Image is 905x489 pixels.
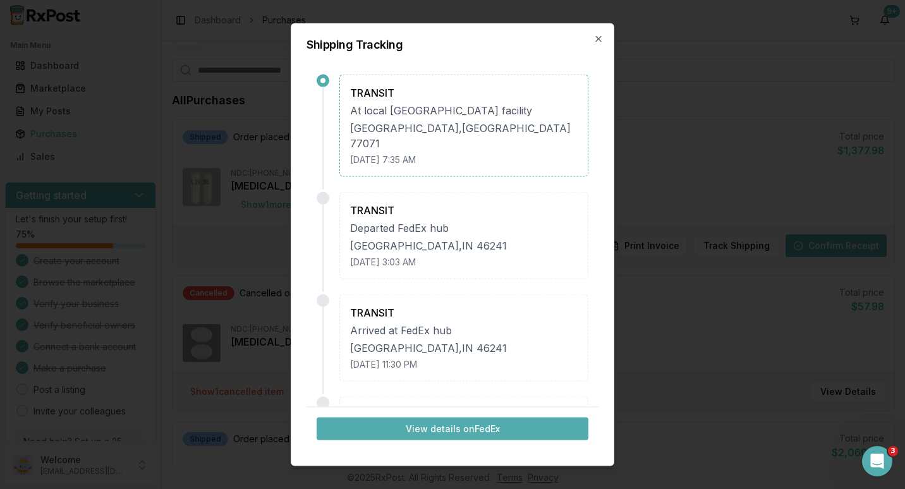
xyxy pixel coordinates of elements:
h2: Shipping Tracking [307,39,598,51]
div: TRANSIT [350,305,578,320]
div: [GEOGRAPHIC_DATA] , IN 46241 [350,341,578,356]
div: [DATE] 7:35 AM [350,154,578,166]
div: [DATE] 11:30 PM [350,358,578,371]
div: [DATE] 3:03 AM [350,256,578,269]
button: View details onFedEx [317,417,588,440]
div: Departed FedEx hub [350,220,578,236]
iframe: Intercom live chat [862,446,892,476]
div: [GEOGRAPHIC_DATA] , IN 46241 [350,238,578,253]
span: 3 [888,446,898,456]
div: [GEOGRAPHIC_DATA] , [GEOGRAPHIC_DATA] 77071 [350,121,578,151]
div: TRANSIT [350,203,578,218]
div: TRANSIT [350,85,578,100]
div: At local [GEOGRAPHIC_DATA] facility [350,103,578,118]
div: Arrived at FedEx hub [350,323,578,338]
